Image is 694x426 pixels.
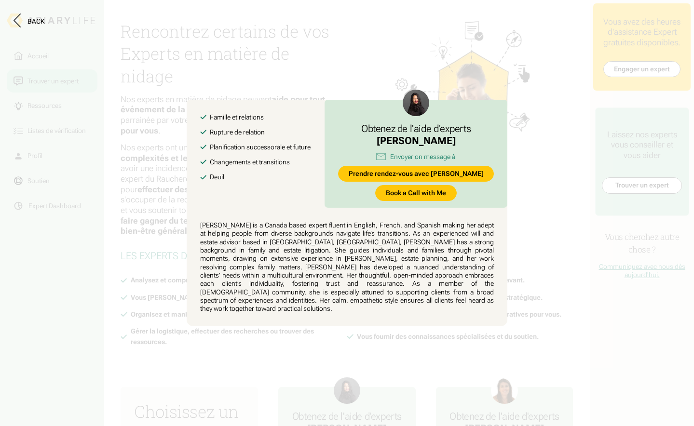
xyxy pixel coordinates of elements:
[27,17,45,26] div: Back
[210,143,311,151] div: Planification successorale et future
[390,153,455,161] div: Envoyer on message à
[338,166,494,182] button: Prendre rendez-vous avec [PERSON_NAME]
[361,135,471,147] div: [PERSON_NAME]
[375,185,457,201] a: Book a Call with Me
[210,173,224,181] div: Deuil
[361,123,471,135] h3: Obtenez de l'aide d'experts
[210,128,265,136] div: Rupture de relation
[14,13,45,29] button: Back
[338,151,494,162] a: Envoyer on message à
[210,158,290,166] div: Changements et transitions
[210,113,264,121] div: Famille et relations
